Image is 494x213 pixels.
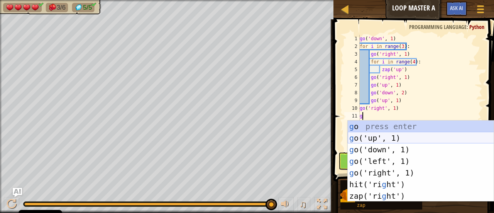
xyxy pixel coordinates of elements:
div: 4 [344,58,360,66]
div: 5 [344,66,360,73]
div: 1 [344,35,360,43]
button: Ask AI [13,188,22,197]
div: 6 [344,73,360,81]
div: 10 [344,104,360,112]
div: 2 [344,43,360,50]
span: Ask AI [450,4,463,12]
div: 9 [344,97,360,104]
button: Ctrl + P: Pause [4,197,19,213]
span: Hi. Need any help? [5,5,56,12]
li: Collect the gems. [72,3,95,12]
li: Defeat the enemies. [46,3,68,12]
button: ♫ [298,197,311,213]
span: Python [469,23,484,31]
span: Programming language [409,23,467,31]
button: Adjust volume [278,197,294,213]
li: Your hero must survive. [3,3,42,12]
div: 11 [344,112,360,120]
div: 8 [344,89,360,97]
span: 5/5 [83,4,92,11]
button: Show game menu [471,2,490,20]
div: 7 [344,81,360,89]
span: ♫ [299,198,307,210]
span: zap [357,203,365,208]
div: 3 [344,50,360,58]
button: Toggle fullscreen [314,197,330,213]
div: 13 [344,128,360,135]
span: 3/6 [57,4,66,11]
img: portrait.png [340,188,355,203]
button: Ask AI [446,2,467,16]
span: : [467,23,469,31]
div: 12 [344,120,360,128]
button: Shift+Enter: Run current code. [338,152,485,170]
